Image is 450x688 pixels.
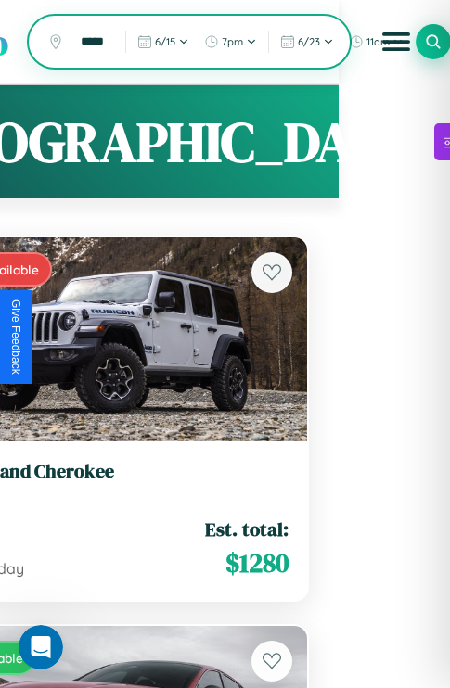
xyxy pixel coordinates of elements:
[298,35,320,48] span: 6 / 23
[199,31,263,53] button: 7pm
[155,35,175,48] span: 6 / 15
[222,35,243,48] span: 7pm
[275,31,340,53] button: 6/23
[205,516,289,542] span: Est. total:
[132,31,195,53] button: 6/15
[343,31,409,53] button: 11am
[9,299,22,375] div: Give Feedback
[225,544,289,581] span: $ 1280
[19,625,63,669] iframe: Intercom live chat
[366,35,390,48] span: 11am
[370,16,422,68] button: Open menu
